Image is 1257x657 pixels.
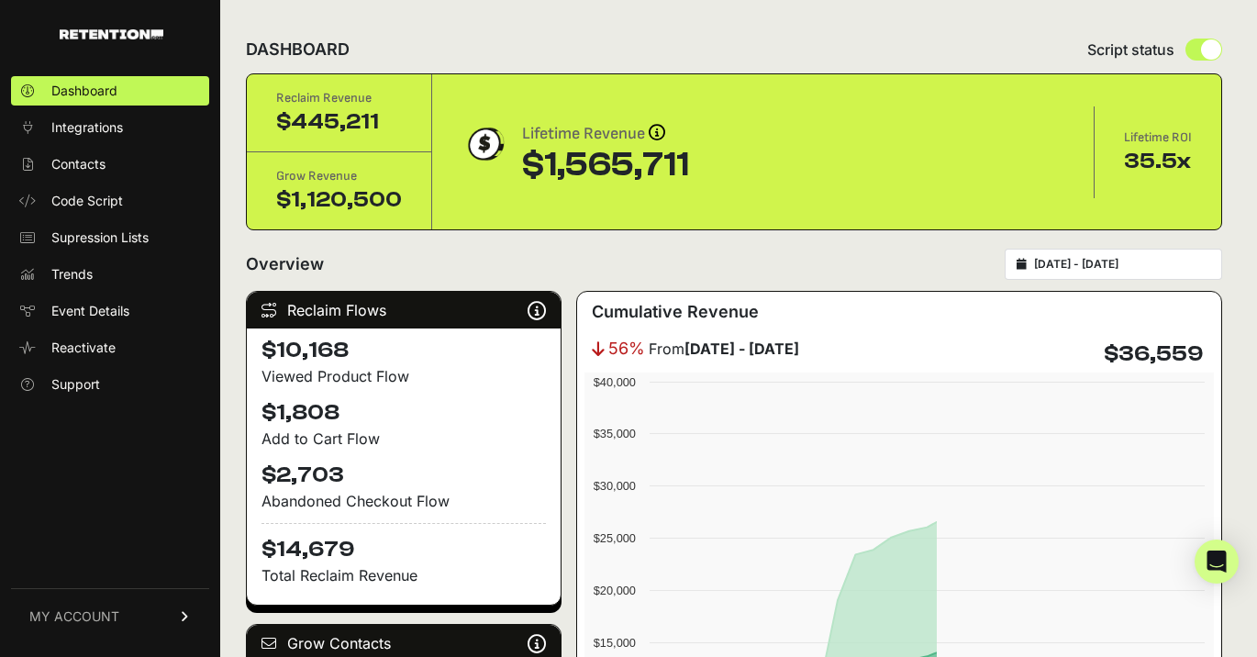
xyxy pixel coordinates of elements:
[60,29,163,39] img: Retention.com
[1087,39,1174,61] span: Script status
[276,167,402,185] div: Grow Revenue
[261,523,546,564] h4: $14,679
[462,121,507,167] img: dollar-coin-05c43ed7efb7bc0c12610022525b4bbbb207c7efeef5aecc26f025e68dcafac9.png
[1124,128,1192,147] div: Lifetime ROI
[594,479,636,493] text: $30,000
[261,461,546,490] h4: $2,703
[11,150,209,179] a: Contacts
[11,260,209,289] a: Trends
[1195,540,1239,584] div: Open Intercom Messenger
[51,302,129,320] span: Event Details
[608,336,645,362] span: 56%
[51,192,123,210] span: Code Script
[592,299,759,325] h3: Cumulative Revenue
[247,292,561,328] div: Reclaim Flows
[261,490,546,512] div: Abandoned Checkout Flow
[11,223,209,252] a: Supression Lists
[11,370,209,399] a: Support
[1124,147,1192,176] div: 35.5x
[684,340,799,358] strong: [DATE] - [DATE]
[29,607,119,626] span: MY ACCOUNT
[1104,340,1203,369] h4: $36,559
[11,113,209,142] a: Integrations
[11,186,209,216] a: Code Script
[594,636,636,650] text: $15,000
[51,118,123,137] span: Integrations
[261,398,546,428] h4: $1,808
[594,584,636,597] text: $20,000
[51,155,106,173] span: Contacts
[11,76,209,106] a: Dashboard
[261,365,546,387] div: Viewed Product Flow
[51,265,93,284] span: Trends
[11,296,209,326] a: Event Details
[246,37,350,62] h2: DASHBOARD
[11,588,209,644] a: MY ACCOUNT
[51,82,117,100] span: Dashboard
[276,89,402,107] div: Reclaim Revenue
[261,564,546,586] p: Total Reclaim Revenue
[649,338,799,360] span: From
[276,185,402,215] div: $1,120,500
[51,228,149,247] span: Supression Lists
[276,107,402,137] div: $445,211
[261,336,546,365] h4: $10,168
[594,531,636,545] text: $25,000
[522,147,689,184] div: $1,565,711
[594,375,636,389] text: $40,000
[594,427,636,440] text: $35,000
[522,121,689,147] div: Lifetime Revenue
[246,251,324,277] h2: Overview
[11,333,209,362] a: Reactivate
[51,339,116,357] span: Reactivate
[261,428,546,450] div: Add to Cart Flow
[51,375,100,394] span: Support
